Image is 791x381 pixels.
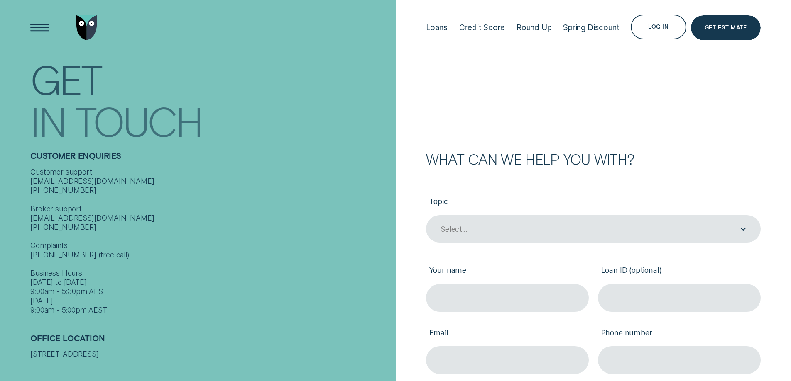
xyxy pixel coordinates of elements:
[426,259,589,284] label: Your name
[426,152,761,166] h2: What can we help you with?
[691,15,761,40] a: Get Estimate
[517,23,552,32] div: Round Up
[27,15,52,40] button: Open Menu
[426,189,761,215] label: Topic
[30,60,101,98] div: Get
[598,259,761,284] label: Loan ID (optional)
[426,321,589,346] label: Email
[441,225,467,234] div: Select...
[30,102,65,140] div: In
[426,23,448,32] div: Loans
[76,15,97,40] img: Wisr
[598,321,761,346] label: Phone number
[30,167,391,315] div: Customer support [EMAIL_ADDRESS][DOMAIN_NAME] [PHONE_NUMBER] Broker support [EMAIL_ADDRESS][DOMAI...
[30,349,391,359] div: [STREET_ADDRESS]
[30,151,391,167] h2: Customer Enquiries
[30,333,391,350] h2: Office Location
[459,23,505,32] div: Credit Score
[75,102,202,140] div: Touch
[631,15,686,39] button: Log in
[563,23,619,32] div: Spring Discount
[30,55,391,132] h1: Get In Touch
